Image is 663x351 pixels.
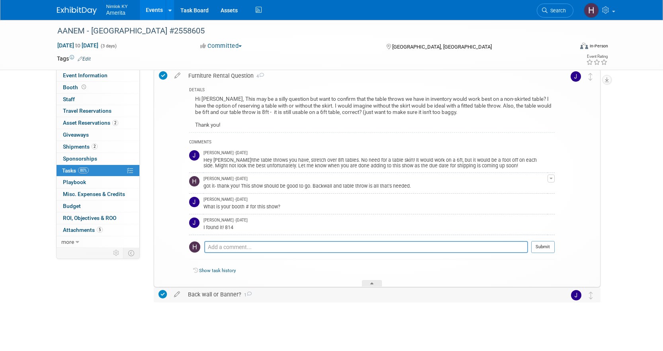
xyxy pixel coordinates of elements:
[57,188,139,200] a: Misc. Expenses & Credits
[189,218,199,228] img: Jamie Dunn
[57,141,139,153] a: Shipments2
[189,94,555,132] div: Hi [PERSON_NAME], This may be a silly question but want to confirm that the table throws we have ...
[63,120,118,126] span: Asset Reservations
[100,43,117,49] span: (3 days)
[184,288,555,301] div: Back wall or Banner?
[110,248,123,258] td: Personalize Event Tab Strip
[106,2,128,10] span: Nimlok KY
[57,105,139,117] a: Travel Reservations
[170,291,184,298] a: edit
[184,69,555,82] div: Furniture Rental Question
[57,82,139,93] a: Booth
[189,139,555,147] div: COMMENTS
[198,42,245,50] button: Committed
[548,8,566,14] span: Search
[189,87,555,94] div: DETAILS
[80,84,88,90] span: Booth not reserved yet
[63,96,75,102] span: Staff
[203,176,248,182] span: [PERSON_NAME] - [DATE]
[189,150,199,161] img: Jamie Dunn
[189,176,199,186] img: Hannah Durbin
[57,212,139,224] a: ROI, Objectives & ROO
[63,155,97,162] span: Sponsorships
[63,131,89,138] span: Giveaways
[203,150,248,156] span: [PERSON_NAME] - [DATE]
[57,129,139,141] a: Giveaways
[189,241,200,253] img: Hannah Durbin
[63,191,125,197] span: Misc. Expenses & Credits
[57,7,97,15] img: ExhibitDay
[203,182,548,189] div: got it- thank you! This show should be good to go. Backwall and table throw is all that's needed.
[57,70,139,81] a: Event Information
[571,71,581,82] img: Jamie Dunn
[63,84,88,90] span: Booth
[57,153,139,165] a: Sponsorships
[57,117,139,129] a: Asset Reservations2
[57,224,139,236] a: Attachments5
[74,42,82,49] span: to
[57,42,99,49] span: [DATE] [DATE]
[57,176,139,188] a: Playbook
[63,215,116,221] span: ROI, Objectives & ROO
[78,167,89,173] span: 80%
[392,44,492,50] span: [GEOGRAPHIC_DATA], [GEOGRAPHIC_DATA]
[97,227,103,233] span: 5
[526,41,608,53] div: Event Format
[589,73,593,80] i: Move task
[531,241,555,253] button: Submit
[61,239,74,245] span: more
[589,292,593,299] i: Move task
[112,120,118,126] span: 2
[589,43,608,49] div: In-Person
[241,292,252,298] span: 1
[199,268,236,273] a: Show task history
[170,72,184,79] a: edit
[62,167,89,174] span: Tasks
[254,74,264,79] span: 4
[203,218,248,223] span: [PERSON_NAME] - [DATE]
[78,56,91,62] a: Edit
[57,200,139,212] a: Budget
[63,108,111,114] span: Travel Reservations
[55,24,561,38] div: AANEM - [GEOGRAPHIC_DATA] #2558605
[584,3,599,18] img: Hannah Durbin
[189,197,199,207] img: Jamie Dunn
[203,197,248,202] span: [PERSON_NAME] - [DATE]
[63,143,98,150] span: Shipments
[106,10,125,16] span: Amerita
[586,55,608,59] div: Event Rating
[57,236,139,248] a: more
[92,143,98,149] span: 2
[203,223,548,231] div: I found it! 814
[580,43,588,49] img: Format-Inperson.png
[57,55,91,63] td: Tags
[123,248,139,258] td: Toggle Event Tabs
[203,156,548,169] div: Hey [PERSON_NAME]!the table throws you have, stretch over 8ft tables. No need for a table skirt! ...
[63,227,103,233] span: Attachments
[63,72,108,78] span: Event Information
[63,179,86,185] span: Playbook
[203,202,548,210] div: What is your booth # for this show?
[57,94,139,105] a: Staff
[571,290,581,300] img: Jamie Dunn
[57,165,139,176] a: Tasks80%
[537,4,573,18] a: Search
[63,203,81,209] span: Budget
